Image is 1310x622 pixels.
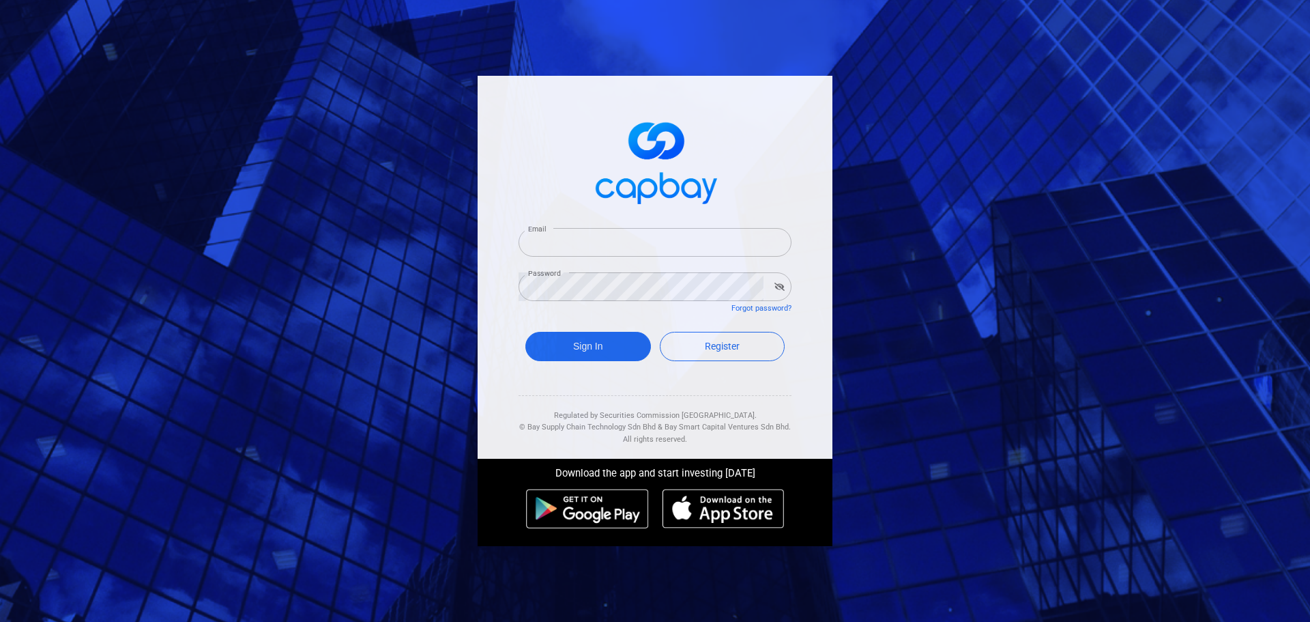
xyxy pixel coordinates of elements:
label: Email [528,224,546,234]
button: Sign In [525,332,651,361]
div: Download the app and start investing [DATE] [467,459,843,482]
img: logo [587,110,723,212]
span: © Bay Supply Chain Technology Sdn Bhd [519,423,656,432]
span: Register [705,341,740,352]
div: Regulated by Securities Commission [GEOGRAPHIC_DATA]. & All rights reserved. [519,396,791,446]
img: android [526,489,649,528]
a: Forgot password? [731,304,791,313]
label: Password [528,268,561,279]
img: ios [663,489,784,528]
span: Bay Smart Capital Ventures Sdn Bhd. [665,423,791,432]
a: Register [660,332,785,361]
